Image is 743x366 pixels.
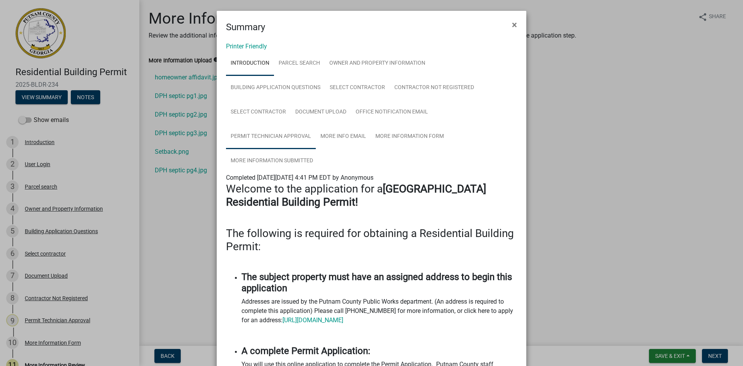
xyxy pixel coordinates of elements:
[226,100,291,125] a: Select contractor
[274,51,325,76] a: Parcel search
[325,76,390,100] a: Select contractor
[226,20,265,34] h4: Summary
[226,149,318,174] a: More Information Submitted
[351,100,433,125] a: Office Notification Email
[506,14,523,36] button: Close
[512,19,517,30] span: ×
[226,182,486,208] strong: [GEOGRAPHIC_DATA] Residential Building Permit!
[226,76,325,100] a: Building Application Questions
[226,51,274,76] a: Introduction
[226,182,517,208] h3: Welcome to the application for a
[241,297,517,325] p: Addresses are issued by the Putnam County Public Works department. (An address is required to com...
[325,51,430,76] a: Owner and Property Information
[371,124,449,149] a: More Information Form
[241,345,370,356] strong: A complete Permit Application:
[226,227,517,253] h3: The following is required for obtaining a Residential Building Permit:
[241,271,512,294] strong: The subject property must have an assigned address to begin this application
[316,124,371,149] a: More Info Email
[390,76,479,100] a: Contractor Not Registered
[226,43,267,50] a: Printer Friendly
[226,124,316,149] a: Permit Technician Approval
[282,316,343,324] a: [URL][DOMAIN_NAME]
[226,174,373,181] span: Completed [DATE][DATE] 4:41 PM EDT by Anonymous
[291,100,351,125] a: Document Upload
